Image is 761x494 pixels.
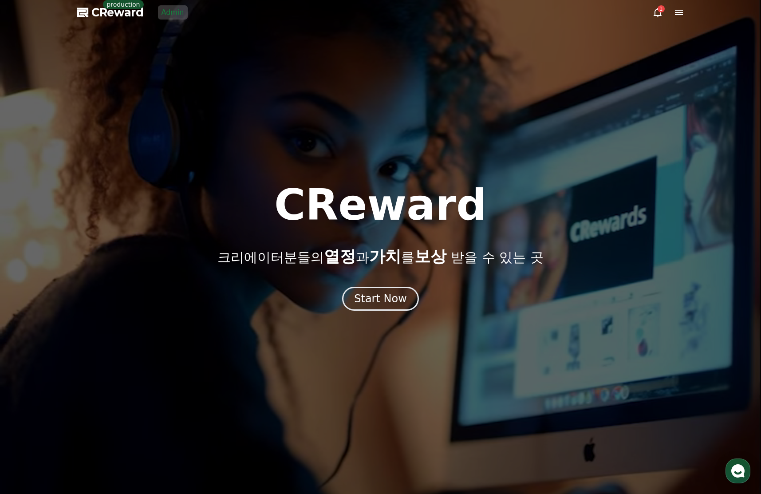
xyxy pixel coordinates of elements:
h1: CReward [274,184,487,226]
a: 홈 [3,281,59,304]
p: 크리에이터분들의 과 를 받을 수 있는 곳 [217,248,543,265]
div: 1 [658,5,665,12]
span: 열정 [324,247,356,265]
button: Start Now [342,287,419,311]
a: Start Now [342,296,419,304]
a: 대화 [59,281,114,304]
span: CReward [91,5,144,20]
a: 1 [652,7,663,18]
div: Start Now [354,292,407,306]
span: 대화 [81,295,92,302]
a: 설정 [114,281,170,304]
a: CReward [77,5,144,20]
span: 가치 [369,247,401,265]
span: 설정 [137,295,148,302]
span: 보상 [414,247,446,265]
a: Admin [158,5,188,20]
span: 홈 [28,295,33,302]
